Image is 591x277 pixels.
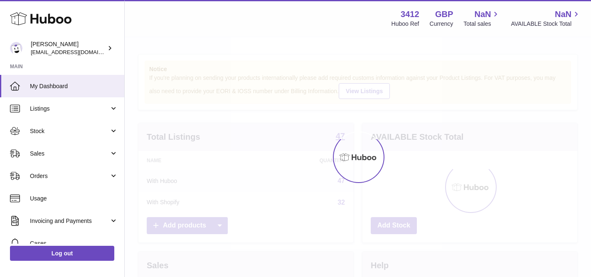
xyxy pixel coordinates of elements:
span: Usage [30,195,118,203]
span: NaN [555,9,571,20]
span: Orders [30,172,109,180]
strong: GBP [435,9,453,20]
span: Stock [30,127,109,135]
span: [EMAIL_ADDRESS][DOMAIN_NAME] [31,49,122,55]
div: Huboo Ref [392,20,419,28]
div: Currency [430,20,453,28]
strong: 3412 [401,9,419,20]
span: Sales [30,150,109,158]
span: Cases [30,240,118,247]
a: NaN AVAILABLE Stock Total [511,9,581,28]
div: [PERSON_NAME] [31,40,106,56]
span: Total sales [463,20,500,28]
img: info@beeble.buzz [10,42,22,54]
a: NaN Total sales [463,9,500,28]
a: Log out [10,246,114,261]
span: My Dashboard [30,82,118,90]
span: Listings [30,105,109,113]
span: Invoicing and Payments [30,217,109,225]
span: NaN [474,9,491,20]
span: AVAILABLE Stock Total [511,20,581,28]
